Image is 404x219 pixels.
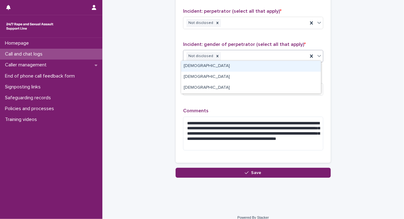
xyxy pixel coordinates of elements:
div: Not disclosed [186,19,214,27]
p: End of phone call feedback form [2,73,80,79]
p: Call and chat logs [2,51,47,57]
button: Save [176,168,331,178]
span: Save [251,171,262,175]
span: Incident: gender of perpetrator (select all that apply) [183,42,306,47]
img: rhQMoQhaT3yELyF149Cw [5,20,55,33]
p: Signposting links [2,84,46,90]
p: Policies and processes [2,106,59,112]
p: Training videos [2,117,42,123]
p: Safeguarding records [2,95,56,101]
span: Incident: perpetrator (select all that apply) [183,9,281,14]
div: Non-binary [181,83,321,93]
p: Homepage [2,40,34,46]
span: Comments [183,108,209,113]
div: Female [181,72,321,83]
div: Not disclosed [186,52,214,60]
div: Male [181,61,321,72]
p: Caller management [2,62,52,68]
